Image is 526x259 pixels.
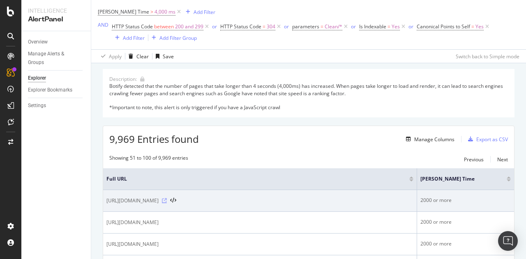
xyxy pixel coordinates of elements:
span: Clean/* [325,21,342,32]
span: Canonical Points to Self [417,23,470,30]
button: Add Filter Group [148,33,197,43]
div: 2000 or more [420,218,511,226]
button: Apply [98,50,122,63]
div: 2000 or more [420,240,511,248]
div: Add Filter [123,34,145,41]
div: Add Filter Group [159,34,197,41]
div: Clear [136,53,149,60]
a: Explorer Bookmarks [28,86,85,94]
button: Add Filter [182,7,215,17]
span: = [388,23,390,30]
div: Open Intercom Messenger [498,231,518,251]
button: Clear [125,50,149,63]
a: Overview [28,38,85,46]
a: Visit Online Page [162,198,167,203]
span: 200 and 299 [175,21,203,32]
span: Yes [392,21,400,32]
div: AlertPanel [28,15,84,24]
span: HTTP Status Code [220,23,261,30]
button: Next [497,154,508,164]
div: Save [163,53,174,60]
div: Manage Alerts & Groups [28,50,77,67]
button: View HTML Source [170,198,176,204]
div: Explorer Bookmarks [28,86,72,94]
a: Manage Alerts & Groups [28,50,85,67]
span: 9,969 Entries found [109,132,199,146]
div: Intelligence [28,7,84,15]
span: 304 [267,21,275,32]
span: between [154,23,174,30]
button: Add Filter [112,33,145,43]
div: Previous [464,156,484,163]
span: 4,000 ms [155,6,175,18]
div: Explorer [28,74,46,83]
span: parameters [292,23,319,30]
div: Settings [28,101,46,110]
span: Yes [475,21,484,32]
span: Full URL [106,175,397,183]
span: = [471,23,474,30]
div: Export as CSV [476,136,508,143]
span: [URL][DOMAIN_NAME] [106,240,159,248]
span: = [321,23,323,30]
div: Switch back to Simple mode [456,53,519,60]
div: Manage Columns [414,136,454,143]
a: Explorer [28,74,85,83]
span: [URL][DOMAIN_NAME] [106,197,159,205]
button: or [284,23,289,30]
a: Settings [28,101,85,110]
div: 2000 or more [420,197,511,204]
button: or [351,23,356,30]
button: AND [98,21,108,29]
span: [PERSON_NAME] Time [420,175,494,183]
button: Save [152,50,174,63]
div: Showing 51 to 100 of 9,969 entries [109,154,188,164]
button: Manage Columns [403,134,454,144]
button: Export as CSV [465,133,508,146]
button: or [212,23,217,30]
div: Apply [109,53,122,60]
span: = [263,23,265,30]
span: > [150,8,153,15]
div: Botify detected that the number of pages that take longer than 4 seconds (4,000ms) has increased.... [109,83,508,111]
div: Description: [109,76,137,83]
span: Is Indexable [359,23,386,30]
button: Switch back to Simple mode [452,50,519,63]
div: Next [497,156,508,163]
button: or [408,23,413,30]
div: Add Filter [194,9,215,16]
div: Overview [28,38,48,46]
button: Previous [464,154,484,164]
span: [URL][DOMAIN_NAME] [106,218,159,227]
span: HTTP Status Code [112,23,153,30]
div: AND [98,21,108,28]
span: [PERSON_NAME] Time [98,8,149,15]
